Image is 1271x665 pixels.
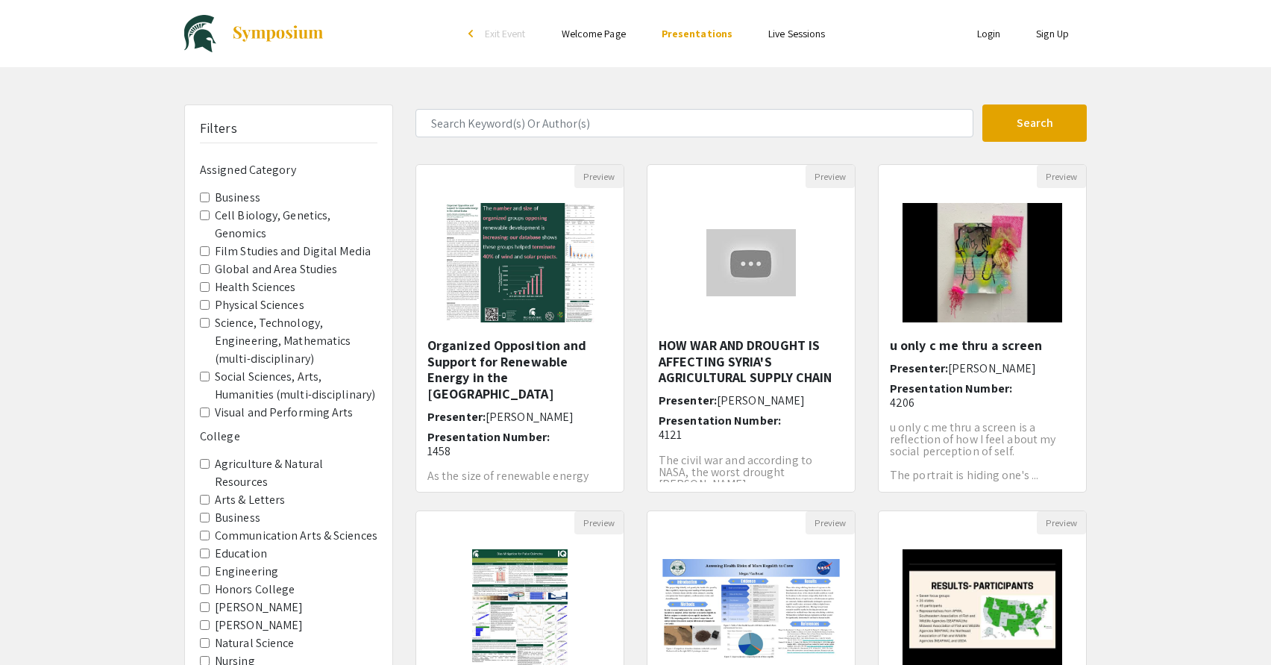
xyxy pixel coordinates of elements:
label: [PERSON_NAME] [215,599,303,616]
span: The civil war and according to NASA, the worst drought [PERSON_NAME]... [659,452,812,492]
h5: u only c me thru a screen [890,337,1075,354]
label: Film Studies and Digital Media [215,243,371,260]
label: Agriculture & Natural Resources [215,455,377,491]
img: <p>u only c me thru a screen</p> [888,188,1076,337]
a: Live Sessions [768,27,825,40]
button: Preview [806,165,855,188]
span: Exit Event [485,27,526,40]
label: Education [215,545,267,563]
label: Communication Arts & Sciences [215,527,377,545]
a: Presentations [662,27,732,40]
div: Open Presentation <p>Organized Opposition and Support for Renewable Energy in the United States</p> [415,164,624,493]
span: Presentation Number: [427,429,550,445]
button: Preview [806,511,855,534]
button: Preview [574,511,624,534]
a: University Undergraduate Research & Arts Forum 2025 [184,15,324,52]
p: u only c me thru a screen is a reflection of how I feel about my social perception of self. [890,422,1075,458]
p: 4206 [890,396,1075,410]
p: 4121 [659,428,844,442]
iframe: Chat [11,598,63,654]
p: The portrait is hiding one's ... [890,469,1075,481]
span: Presentation Number: [890,381,1012,396]
h5: Organized Opposition and Support for Renewable Energy in the [GEOGRAPHIC_DATA] [427,337,612,402]
input: Search Keyword(s) Or Author(s) [415,109,973,137]
label: Visual and Performing Arts [215,404,354,422]
span: Presentation Number: [659,413,781,428]
label: Cell Biology, Genetics, Genomics [215,207,377,243]
span: [PERSON_NAME] [486,409,574,425]
img: <p>Organized Opposition and Support for Renewable Energy in the United States</p> [430,188,609,337]
h6: Presenter: [659,393,844,408]
div: arrow_back_ios [468,29,477,38]
button: Preview [574,165,624,188]
label: Science, Technology, Engineering, Mathematics (multi-disciplinary) [215,314,377,368]
a: Welcome Page [562,27,626,40]
label: Business [215,189,260,207]
h6: College [200,429,377,443]
button: Search [982,104,1087,142]
label: Physical Sciences [215,296,304,314]
div: Open Presentation <p><span style="color: black;">HOW WAR AND DROUGHT IS AFFECTING SYRIA'S AGRICUL... [647,164,856,493]
h6: Assigned Category [200,163,377,177]
label: Arts & Letters [215,491,285,509]
img: Symposium by ForagerOne [231,25,324,43]
h5: HOW WAR AND DROUGHT IS AFFECTING SYRIA'S AGRICULTURAL SUPPLY CHAIN [659,337,844,386]
label: Engineering [215,563,278,581]
span: [PERSON_NAME] [717,393,805,408]
h6: Presenter: [427,410,612,424]
h5: Filters [200,120,237,137]
div: Open Presentation <p>u only c me thru a screen</p> [878,164,1087,493]
h6: Presenter: [890,361,1075,375]
label: Social Sciences, Arts, Humanities (multi-disciplinary) [215,368,377,404]
a: Sign Up [1036,27,1069,40]
label: Health Sciences [215,278,296,296]
label: [PERSON_NAME] [215,616,303,634]
p: 1458 [427,444,612,458]
span: [PERSON_NAME] [948,360,1036,376]
label: Honors College [215,581,295,599]
img: University Undergraduate Research & Arts Forum 2025 [184,15,216,52]
label: Global and Area Studies [215,260,337,278]
button: Preview [1037,165,1086,188]
img: <p><span style="color: black;">HOW WAR AND DROUGHT IS AFFECTING SYRIA'S AGRICULTURAL SUPPLY CHAIN... [691,214,811,311]
button: Preview [1037,511,1086,534]
label: Business [215,509,260,527]
label: Natural Science [215,634,295,652]
span: As the size of renewable energy projects and the speed of development increase with our stat... [427,468,589,519]
a: Login [977,27,1001,40]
